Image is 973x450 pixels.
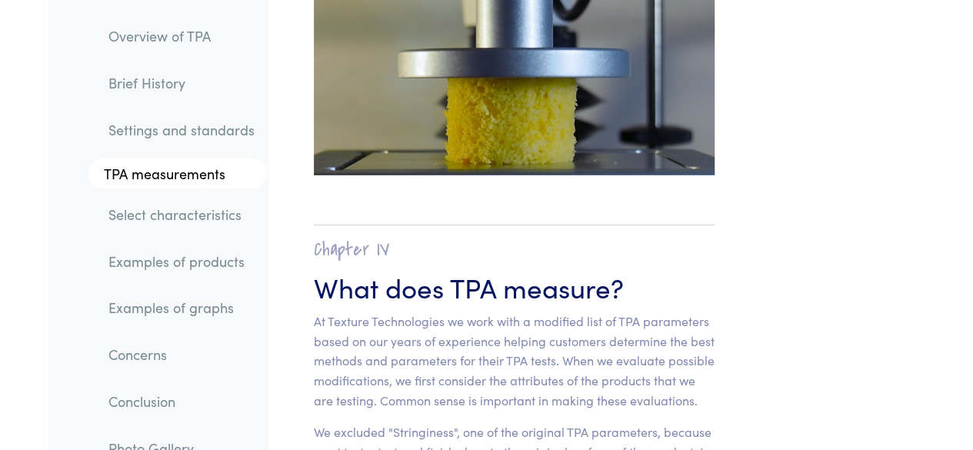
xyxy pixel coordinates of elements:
a: Conclusion [96,384,267,419]
a: Select characteristics [96,197,267,232]
a: Settings and standards [96,112,267,147]
a: Concerns [96,337,267,372]
a: Examples of products [96,244,267,279]
h3: What does TPA measure? [314,268,715,305]
a: TPA measurements [88,158,267,189]
a: Examples of graphs [96,290,267,325]
h2: Chapter IV [314,238,715,262]
a: Overview of TPA [96,18,267,54]
a: Brief History [96,65,267,101]
p: At Texture Technologies we work with a modified list of TPA parameters based on our years of expe... [314,312,715,410]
